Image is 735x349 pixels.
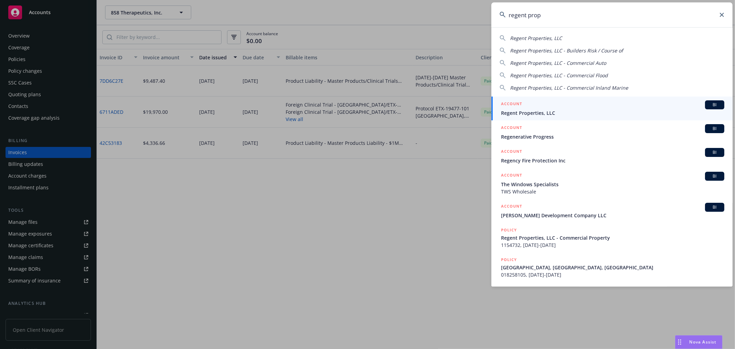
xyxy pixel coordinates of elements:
span: Regent Properties, LLC - Commercial Flood [510,72,608,79]
div: Drag to move [675,336,684,349]
a: ACCOUNTBIRegent Properties, LLC [491,97,733,120]
a: POLICY [491,282,733,312]
span: Regent Properties, LLC - Commercial Auto [510,60,606,66]
a: ACCOUNTBIRegenerative Progress [491,120,733,144]
span: Regent Properties, LLC - Commercial Inland Marine [510,84,628,91]
h5: POLICY [501,227,517,233]
span: BI [708,126,722,132]
span: TWS Wholesale [501,188,724,195]
h5: ACCOUNT [501,148,522,156]
span: BI [708,102,722,108]
span: Nova Assist [690,339,717,345]
span: Regency Fire Protection Inc [501,157,724,164]
span: 018258105, [DATE]-[DATE] [501,271,724,278]
span: The Windows Specialists [501,181,724,188]
span: BI [708,204,722,210]
a: ACCOUNTBIThe Windows SpecialistsTWS Wholesale [491,168,733,199]
span: BI [708,149,722,156]
h5: POLICY [501,256,517,263]
a: POLICY[GEOGRAPHIC_DATA], [GEOGRAPHIC_DATA], [GEOGRAPHIC_DATA]018258105, [DATE]-[DATE] [491,252,733,282]
input: Search... [491,2,733,27]
span: BI [708,173,722,179]
span: Regent Properties, LLC - Commercial Property [501,234,724,241]
span: Regenerative Progress [501,133,724,140]
span: Regent Properties, LLC [501,109,724,117]
span: 1154732, [DATE]-[DATE] [501,241,724,249]
a: ACCOUNTBIRegency Fire Protection Inc [491,144,733,168]
a: ACCOUNTBI[PERSON_NAME] Development Company LLC [491,199,733,223]
a: POLICYRegent Properties, LLC - Commercial Property1154732, [DATE]-[DATE] [491,223,733,252]
h5: ACCOUNT [501,172,522,180]
h5: ACCOUNT [501,100,522,109]
span: Regent Properties, LLC - Builders Risk / Course of [510,47,623,54]
h5: ACCOUNT [501,203,522,211]
h5: ACCOUNT [501,124,522,132]
span: [PERSON_NAME] Development Company LLC [501,212,724,219]
h5: POLICY [501,286,517,293]
span: [GEOGRAPHIC_DATA], [GEOGRAPHIC_DATA], [GEOGRAPHIC_DATA] [501,264,724,271]
button: Nova Assist [675,335,723,349]
span: Regent Properties, LLC [510,35,562,41]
